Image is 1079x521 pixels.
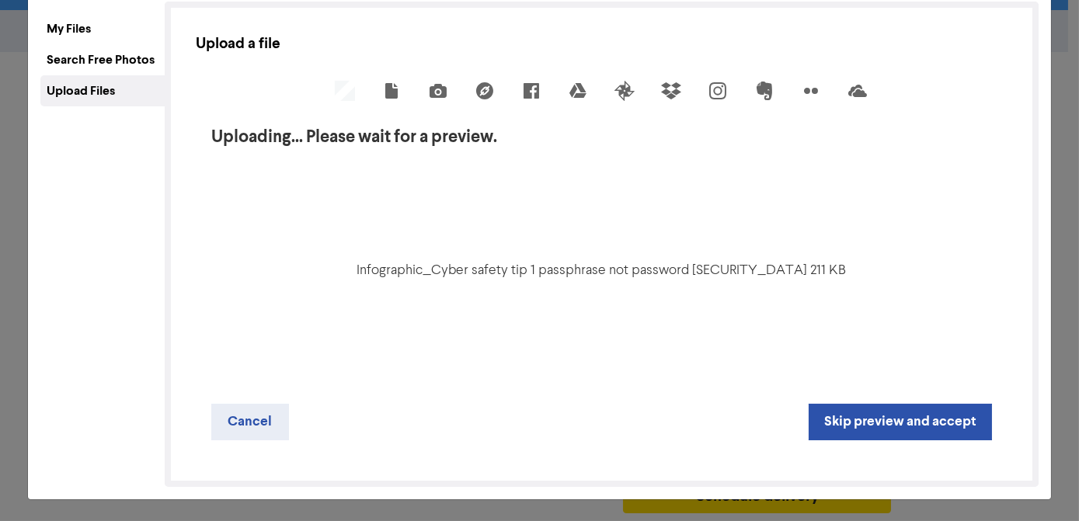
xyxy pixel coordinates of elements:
[461,68,508,114] div: Direct Link
[601,68,648,114] div: Google Photos
[741,68,788,114] div: Evernote
[648,68,694,114] div: Dropbox
[40,13,165,44] div: My Files
[40,75,165,106] div: Upload Files
[211,127,497,147] div: Uploading... Please wait for a preview.
[196,33,1008,55] div: Upload a file
[415,68,461,114] div: Camera
[788,68,834,114] div: Flickr
[211,404,289,440] button: Cancel
[508,68,555,114] div: Facebook
[1001,446,1079,521] iframe: Chat Widget
[357,261,846,280] div: Infographic_Cyber safety tip 1 passphrase not password [SECURITY_DATA] 211 KB
[834,68,881,114] div: OneDrive
[809,404,992,440] button: Skip preview and accept
[322,68,368,114] div: Preview
[40,44,165,75] div: Search Free Photos
[368,68,415,114] div: Local Files
[555,68,601,114] div: Google Drive
[694,68,741,114] div: Instagram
